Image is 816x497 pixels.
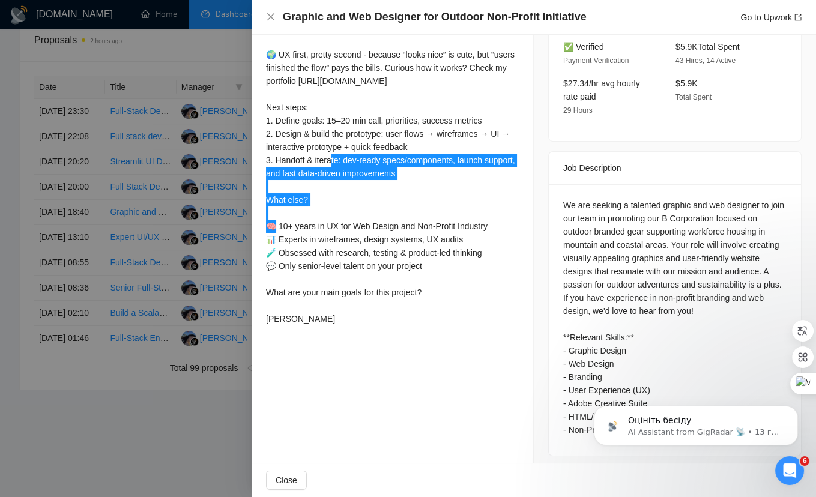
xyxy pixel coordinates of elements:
[266,471,307,490] button: Close
[775,456,804,485] iframe: Intercom live chat
[563,79,640,101] span: $27.34/hr avg hourly rate paid
[266,48,519,325] div: 🌍 UX first, pretty second - because “looks nice” is cute, but “users finished the flow” pays the ...
[740,13,802,22] a: Go to Upworkexport
[563,106,593,115] span: 29 Hours
[283,10,587,25] h4: Graphic and Web Designer for Outdoor Non-Profit Initiative
[576,381,816,465] iframe: Intercom notifications повідомлення
[266,12,276,22] span: close
[800,456,809,466] span: 6
[276,474,297,487] span: Close
[794,14,802,21] span: export
[563,152,787,184] div: Job Description
[563,42,604,52] span: ✅ Verified
[675,56,736,65] span: 43 Hires, 14 Active
[266,12,276,22] button: Close
[675,79,698,88] span: $5.9K
[675,93,712,101] span: Total Spent
[563,56,629,65] span: Payment Verification
[563,199,787,436] div: We are seeking a talented graphic and web designer to join our team in promoting our B Corporatio...
[675,42,740,52] span: $5.9K Total Spent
